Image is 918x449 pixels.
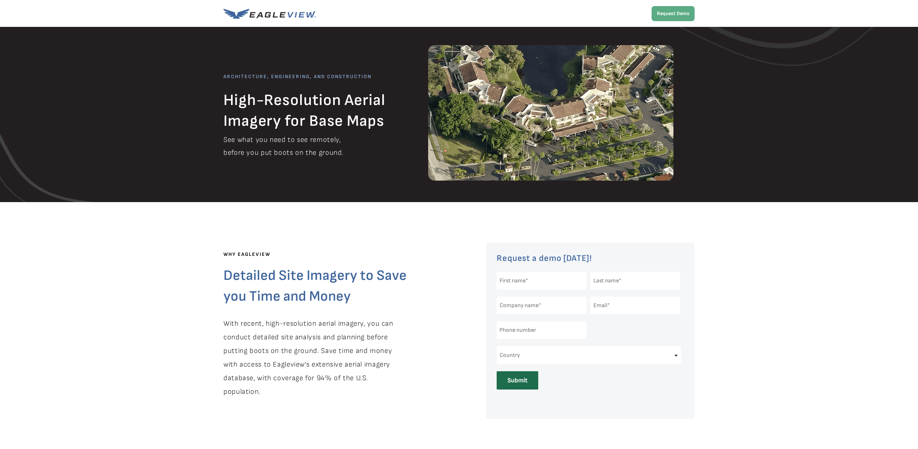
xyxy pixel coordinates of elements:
span: WHY EAGLEVIEW [223,251,270,257]
input: Phone number [497,321,586,339]
input: Email* [591,297,680,314]
span: See what you need to see remotely, [223,135,341,144]
input: Last name* [591,272,680,290]
input: Submit [497,371,538,390]
span: Detailed Site Imagery to Save you Time and Money [223,267,407,305]
span: High-Resolution Aerial Imagery for Base Maps [223,91,385,130]
a: Request Demo [652,6,695,21]
input: Company name* [497,297,586,314]
input: First name* [497,272,586,290]
span: ARCHITECTURE, ENGINEERING, AND CONSTRUCTION [223,73,372,80]
strong: Request Demo [657,10,690,16]
span: With recent, high-resolution aerial imagery, you can conduct detailed site analysis and planning ... [223,319,393,396]
span: before you put boots on the ground. [223,148,344,157]
span: Request a demo [DATE]! [497,253,592,263]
